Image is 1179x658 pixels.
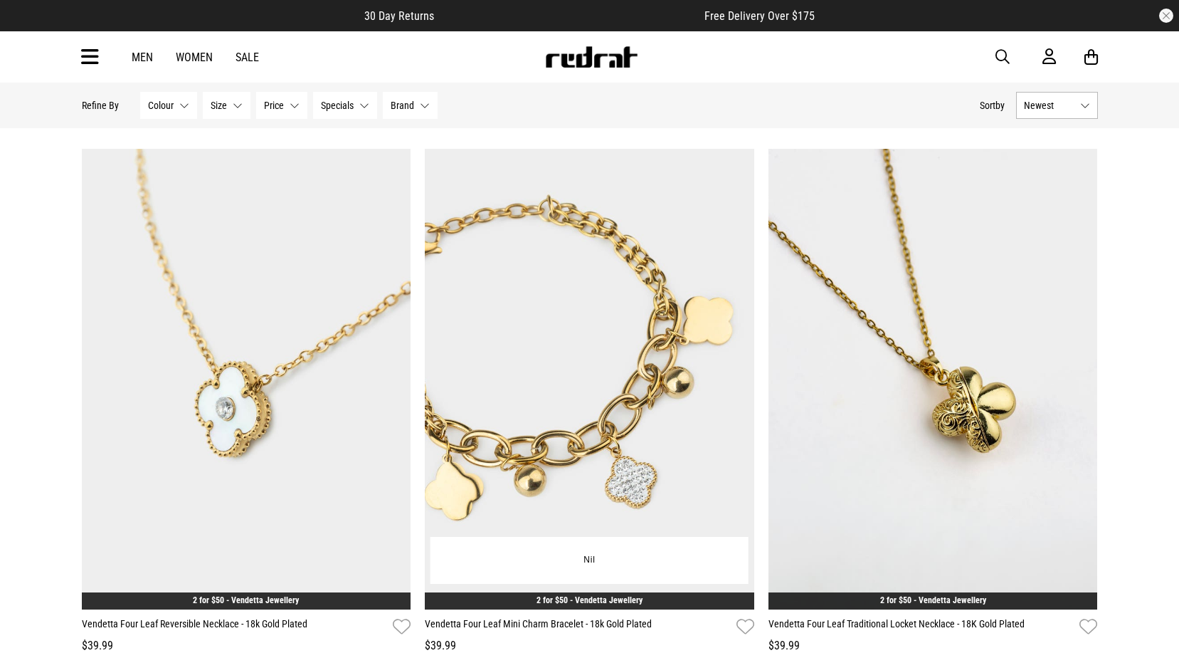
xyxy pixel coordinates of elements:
span: Brand [391,100,414,111]
a: 2 for $50 - Vendetta Jewellery [880,595,986,605]
img: Vendetta Four Leaf Mini Charm Bracelet - 18k Gold Plated in Gold [425,149,754,610]
button: Brand [383,92,438,119]
button: Specials [313,92,377,119]
a: 2 for $50 - Vendetta Jewellery [536,595,643,605]
button: Size [203,92,250,119]
button: Open LiveChat chat widget [11,6,54,48]
a: Women [176,51,213,64]
iframe: Customer reviews powered by Trustpilot [462,9,676,23]
button: Nil [573,548,606,573]
button: Colour [140,92,197,119]
p: Refine By [82,100,119,111]
a: Men [132,51,153,64]
span: 30 Day Returns [364,9,434,23]
div: $39.99 [768,637,1098,654]
a: 2 for $50 - Vendetta Jewellery [193,595,299,605]
div: $39.99 [82,637,411,654]
span: Specials [321,100,354,111]
span: Colour [148,100,174,111]
button: Newest [1016,92,1098,119]
a: Vendetta Four Leaf Reversible Necklace - 18k Gold Plated [82,617,388,637]
span: Size [211,100,227,111]
button: Price [256,92,307,119]
span: by [995,100,1005,111]
span: Price [264,100,284,111]
a: Sale [236,51,259,64]
div: $39.99 [425,637,754,654]
img: Redrat logo [544,46,638,68]
span: Newest [1024,100,1074,111]
img: Vendetta Four Leaf Traditional Locket Necklace - 18k Gold Plated in Gold [768,149,1098,610]
a: Vendetta Four Leaf Traditional Locket Necklace - 18K Gold Plated [768,617,1074,637]
a: Vendetta Four Leaf Mini Charm Bracelet - 18k Gold Plated [425,617,731,637]
img: Vendetta Four Leaf Reversible Necklace - 18k Gold Plated in White [82,149,411,610]
button: Sortby [980,97,1005,114]
span: Free Delivery Over $175 [704,9,815,23]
